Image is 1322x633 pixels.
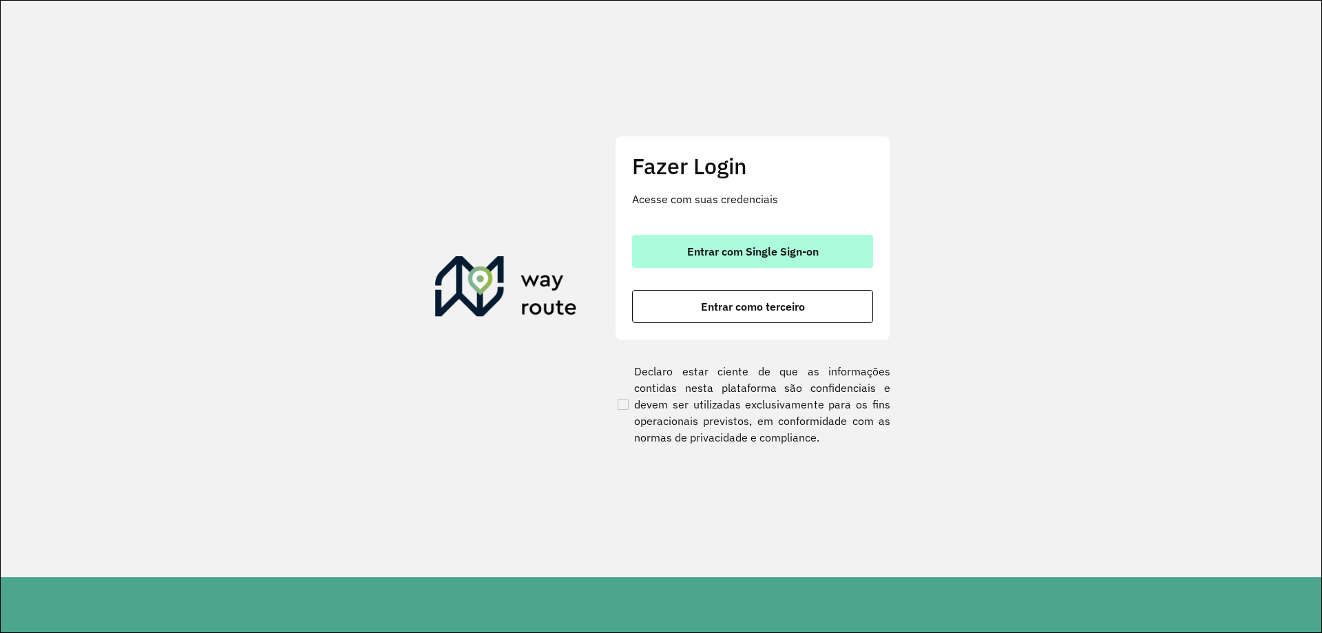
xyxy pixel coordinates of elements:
img: Roteirizador AmbevTech [435,256,577,322]
span: Entrar como terceiro [701,301,805,312]
button: button [632,235,873,268]
h2: Fazer Login [632,153,873,179]
label: Declaro estar ciente de que as informações contidas nesta plataforma são confidenciais e devem se... [615,363,890,446]
p: Acesse com suas credenciais [632,191,873,207]
span: Entrar com Single Sign-on [687,246,819,257]
button: button [632,290,873,323]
